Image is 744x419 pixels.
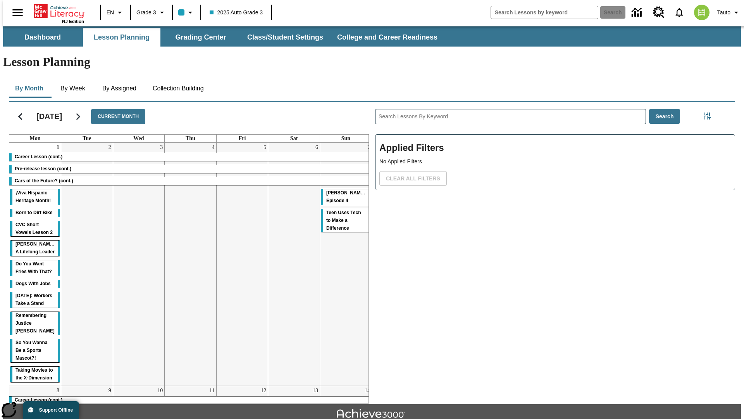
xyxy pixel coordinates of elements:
[321,209,371,232] div: Teen Uses Tech to Make a Difference
[375,109,646,124] input: Search Lessons By Keyword
[627,2,648,23] a: Data Center
[10,107,30,126] button: Previous
[210,143,216,152] a: September 4, 2025
[699,108,715,124] button: Filters Side menu
[216,143,268,386] td: September 5, 2025
[9,153,372,161] div: Career Lesson (cont.)
[136,9,156,17] span: Grade 3
[15,210,52,215] span: Born to Dirt Bike
[34,3,84,24] div: Home
[15,241,56,255] span: Dianne Feinstein: A Lifelong Leader
[165,143,217,386] td: September 4, 2025
[321,189,371,205] div: Ella Menopi: Episode 4
[3,28,444,47] div: SubNavbar
[326,210,361,231] span: Teen Uses Tech to Make a Difference
[184,135,197,142] a: Thursday
[714,5,744,19] button: Profile/Settings
[10,209,60,217] div: Born to Dirt Bike
[311,386,320,395] a: September 13, 2025
[175,5,198,19] button: Class color is light blue. Change class color
[28,135,42,142] a: Monday
[34,3,84,19] a: Home
[55,143,61,152] a: September 1, 2025
[15,293,52,306] span: Labor Day: Workers Take a Stand
[15,178,73,184] span: Cars of the Future? (cont.)
[15,261,52,274] span: Do You Want Fries With That?
[107,9,114,17] span: EN
[3,55,741,69] h1: Lesson Planning
[340,135,352,142] a: Sunday
[689,2,714,23] button: Select a new avatar
[10,260,60,276] div: Do You Want Fries With That?
[15,367,53,381] span: Taking Movies to the X-Dimension
[10,280,60,288] div: Dogs With Jobs
[132,135,145,142] a: Wednesday
[9,165,372,173] div: Pre-release lesson (cont.)
[39,407,73,413] span: Support Offline
[237,135,248,142] a: Friday
[15,166,71,171] span: Pre-release lesson (cont.)
[320,143,372,386] td: September 7, 2025
[9,177,372,185] div: Cars of the Future? (cont.)
[9,396,372,404] div: Career Lesson (cont.)
[10,221,60,237] div: CVC Short Vowels Lesson 2
[15,313,55,334] span: Remembering Justice O'Connor
[379,158,731,166] p: No Applied Filters
[10,189,60,205] div: ¡Viva Hispanic Heritage Month!
[314,143,320,152] a: September 6, 2025
[694,5,710,20] img: avatar image
[146,79,210,98] button: Collection Building
[6,1,29,24] button: Open side menu
[649,109,680,124] button: Search
[36,112,62,121] h2: [DATE]
[10,292,60,308] div: Labor Day: Workers Take a Stand
[326,190,367,203] span: Ella Menopi: Episode 4
[68,107,88,126] button: Next
[23,401,79,419] button: Support Offline
[103,5,128,19] button: Language: EN, Select a language
[156,386,164,395] a: September 10, 2025
[15,397,62,403] span: Career Lesson (cont.)
[10,241,60,256] div: Dianne Feinstein: A Lifelong Leader
[83,28,160,47] button: Lesson Planning
[10,312,60,335] div: Remembering Justice O'Connor
[717,9,730,17] span: Tauto
[241,28,329,47] button: Class/Student Settings
[91,109,145,124] button: Current Month
[268,143,320,386] td: September 6, 2025
[10,339,60,362] div: So You Wanna Be a Sports Mascot?!
[262,143,268,152] a: September 5, 2025
[9,143,61,386] td: September 1, 2025
[113,143,165,386] td: September 3, 2025
[81,135,93,142] a: Tuesday
[62,19,84,24] span: NJ Edition
[158,143,164,152] a: September 3, 2025
[366,143,372,152] a: September 7, 2025
[9,79,50,98] button: By Month
[669,2,689,23] a: Notifications
[375,134,735,190] div: Applied Filters
[15,222,53,235] span: CVC Short Vowels Lesson 2
[15,340,47,361] span: So You Wanna Be a Sports Mascot?!
[133,5,170,19] button: Grade: Grade 3, Select a grade
[3,26,741,47] div: SubNavbar
[208,386,216,395] a: September 11, 2025
[162,28,239,47] button: Grading Center
[10,367,60,382] div: Taking Movies to the X-Dimension
[369,99,735,403] div: Search
[363,386,372,395] a: September 14, 2025
[331,28,444,47] button: College and Career Readiness
[107,386,113,395] a: September 9, 2025
[15,190,51,203] span: ¡Viva Hispanic Heritage Month!
[96,79,143,98] button: By Assigned
[3,99,369,403] div: Calendar
[61,143,113,386] td: September 2, 2025
[55,386,61,395] a: September 8, 2025
[53,79,92,98] button: By Week
[107,143,113,152] a: September 2, 2025
[379,139,731,158] h2: Applied Filters
[648,2,669,23] a: Resource Center, Will open in new tab
[15,154,62,159] span: Career Lesson (cont.)
[210,9,263,17] span: 2025 Auto Grade 3
[4,28,81,47] button: Dashboard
